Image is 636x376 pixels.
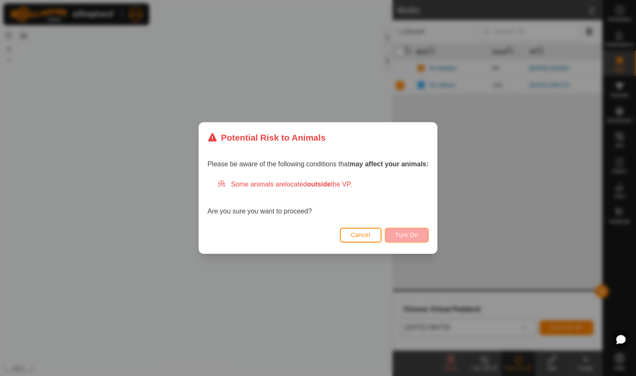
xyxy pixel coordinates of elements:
[285,181,352,188] span: located the VP.
[351,232,371,238] span: Cancel
[395,232,418,238] span: Turn On
[207,179,429,216] div: Are you sure you want to proceed?
[340,228,382,243] button: Cancel
[207,160,429,168] span: Please be aware of the following conditions that
[385,228,429,243] button: Turn On
[207,131,326,144] div: Potential Risk to Animals
[307,181,331,188] strong: outside
[217,179,429,189] div: Some animals are
[350,160,429,168] strong: may affect your animals:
